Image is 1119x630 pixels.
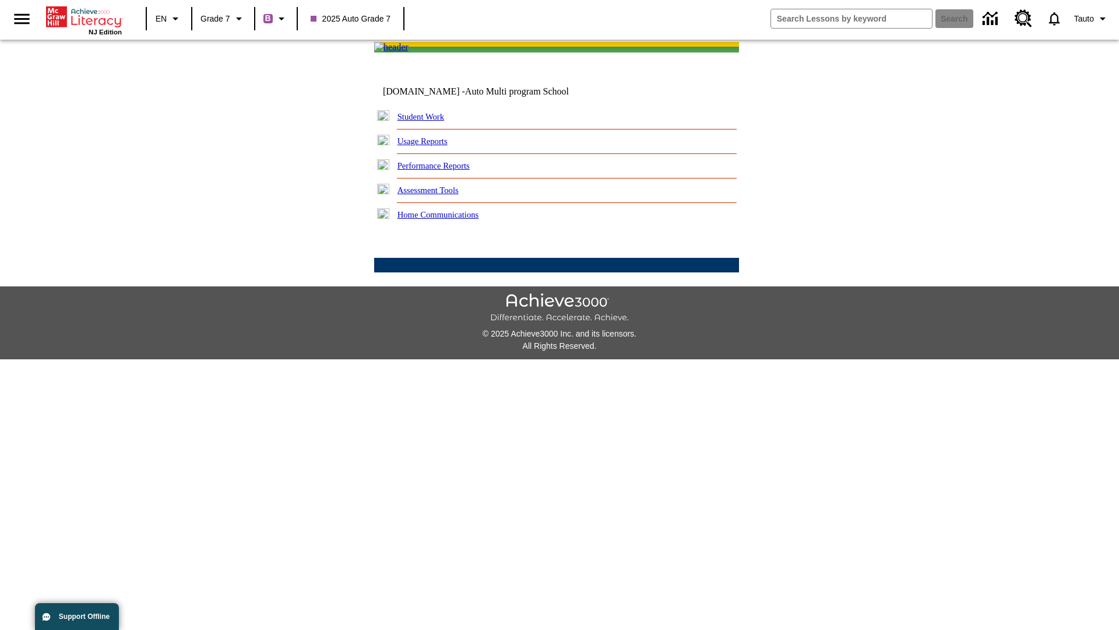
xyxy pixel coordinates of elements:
img: header [374,42,409,52]
span: EN [156,13,167,25]
img: plus.gif [377,184,389,194]
a: Resource Center, Will open in new tab [1008,3,1039,34]
a: Student Work [397,112,444,121]
span: 2025 Auto Grade 7 [311,13,391,25]
span: B [265,11,271,26]
button: Support Offline [35,603,119,630]
div: Home [46,4,122,36]
td: [DOMAIN_NAME] - [383,86,597,97]
img: plus.gif [377,208,389,219]
input: search field [771,9,932,28]
span: Grade 7 [200,13,230,25]
a: Data Center [976,3,1008,35]
span: NJ Edition [89,29,122,36]
a: Home Communications [397,210,479,219]
span: Support Offline [59,612,110,621]
a: Usage Reports [397,136,448,146]
img: Achieve3000 Differentiate Accelerate Achieve [490,293,629,323]
a: Performance Reports [397,161,470,170]
button: Language: EN, Select a language [150,8,188,29]
button: Profile/Settings [1069,8,1114,29]
button: Open side menu [5,2,39,36]
img: plus.gif [377,135,389,145]
img: plus.gif [377,159,389,170]
nobr: Auto Multi program School [465,86,569,96]
img: plus.gif [377,110,389,121]
span: Tauto [1074,13,1094,25]
button: Boost Class color is purple. Change class color [259,8,293,29]
a: Assessment Tools [397,185,459,195]
a: Notifications [1039,3,1069,34]
button: Grade: Grade 7, Select a grade [196,8,251,29]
